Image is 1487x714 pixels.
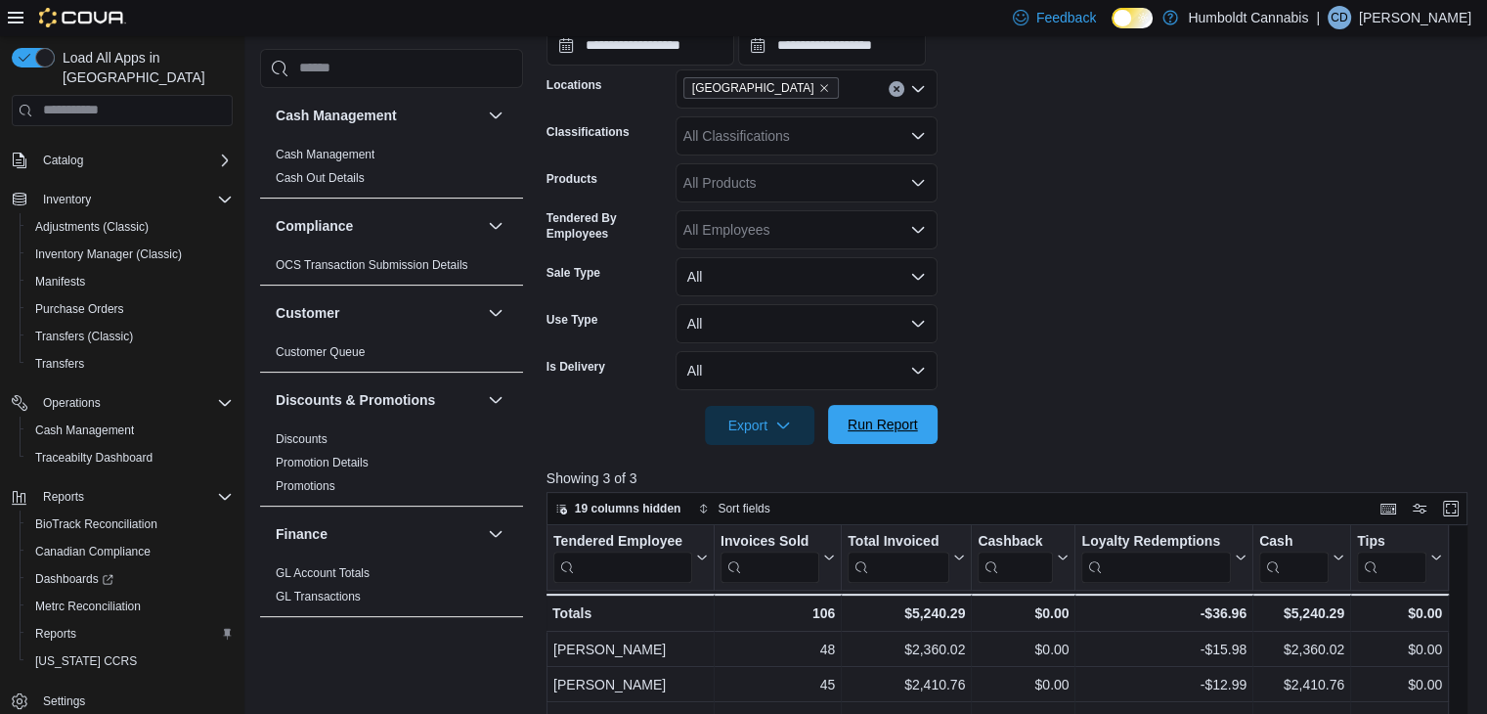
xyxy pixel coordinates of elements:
[547,497,689,520] button: 19 columns hidden
[848,532,965,582] button: Total Invoiced
[35,356,84,372] span: Transfers
[1439,497,1463,520] button: Enter fullscreen
[276,148,374,161] a: Cash Management
[43,153,83,168] span: Catalog
[910,222,926,238] button: Open list of options
[848,532,949,582] div: Total Invoiced
[276,216,480,236] button: Compliance
[1357,602,1442,625] div: $0.00
[721,638,835,661] div: 48
[35,599,141,614] span: Metrc Reconciliation
[43,489,84,505] span: Reports
[705,406,814,445] button: Export
[1331,6,1347,29] span: CD
[910,81,926,97] button: Open list of options
[276,390,480,410] button: Discounts & Promotions
[4,483,241,511] button: Reports
[547,77,602,93] label: Locations
[1036,8,1096,27] span: Feedback
[20,565,241,593] a: Dashboards
[276,524,480,544] button: Finance
[276,590,361,603] a: GL Transactions
[848,532,949,551] div: Total Invoiced
[547,312,597,328] label: Use Type
[4,389,241,417] button: Operations
[721,673,835,696] div: 45
[27,513,233,536] span: BioTrack Reconciliation
[20,511,241,538] button: BioTrack Reconciliation
[35,188,99,211] button: Inventory
[547,359,605,375] label: Is Delivery
[27,419,233,442] span: Cash Management
[27,297,132,321] a: Purchase Orders
[276,147,374,162] span: Cash Management
[276,479,335,493] a: Promotions
[553,532,708,582] button: Tendered Employee
[1359,6,1471,29] p: [PERSON_NAME]
[276,106,480,125] button: Cash Management
[35,188,233,211] span: Inventory
[484,388,507,412] button: Discounts & Promotions
[1081,602,1246,625] div: -$36.96
[260,253,523,285] div: Compliance
[978,532,1069,582] button: Cashback
[27,567,121,591] a: Dashboards
[20,417,241,444] button: Cash Management
[260,340,523,372] div: Customer
[848,673,965,696] div: $2,410.76
[27,215,156,239] a: Adjustments (Classic)
[276,456,369,469] a: Promotion Details
[1259,638,1344,661] div: $2,360.02
[276,390,435,410] h3: Discounts & Promotions
[1081,673,1246,696] div: -$12.99
[260,561,523,616] div: Finance
[1081,532,1231,551] div: Loyalty Redemptions
[35,301,124,317] span: Purchase Orders
[683,77,839,99] span: Bartlesville
[35,626,76,642] span: Reports
[20,295,241,323] button: Purchase Orders
[1357,532,1426,582] div: Tips
[910,128,926,144] button: Open list of options
[20,350,241,378] button: Transfers
[718,501,769,516] span: Sort fields
[276,344,365,360] span: Customer Queue
[260,427,523,506] div: Discounts & Promotions
[721,532,835,582] button: Invoices Sold
[276,171,365,185] a: Cash Out Details
[20,620,241,647] button: Reports
[27,622,233,646] span: Reports
[4,147,241,174] button: Catalog
[27,270,93,293] a: Manifests
[27,446,160,469] a: Traceabilty Dashboard
[276,589,361,604] span: GL Transactions
[575,501,681,516] span: 19 columns hidden
[4,186,241,213] button: Inventory
[553,638,708,661] div: [PERSON_NAME]
[35,391,109,415] button: Operations
[848,638,965,661] div: $2,360.02
[721,532,819,582] div: Invoices Sold
[1259,673,1344,696] div: $2,410.76
[35,329,133,344] span: Transfers (Classic)
[547,26,734,66] input: Press the down key to open a popover containing a calendar.
[1112,8,1153,28] input: Dark Mode
[1259,532,1344,582] button: Cash
[276,432,328,446] a: Discounts
[27,446,233,469] span: Traceabilty Dashboard
[27,325,141,348] a: Transfers (Classic)
[276,566,370,580] a: GL Account Totals
[35,516,157,532] span: BioTrack Reconciliation
[676,351,938,390] button: All
[547,265,600,281] label: Sale Type
[276,216,353,236] h3: Compliance
[27,649,145,673] a: [US_STATE] CCRS
[276,524,328,544] h3: Finance
[276,303,480,323] button: Customer
[1357,638,1442,661] div: $0.00
[35,450,153,466] span: Traceabilty Dashboard
[1357,532,1442,582] button: Tips
[1357,673,1442,696] div: $0.00
[1316,6,1320,29] p: |
[721,532,819,551] div: Invoices Sold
